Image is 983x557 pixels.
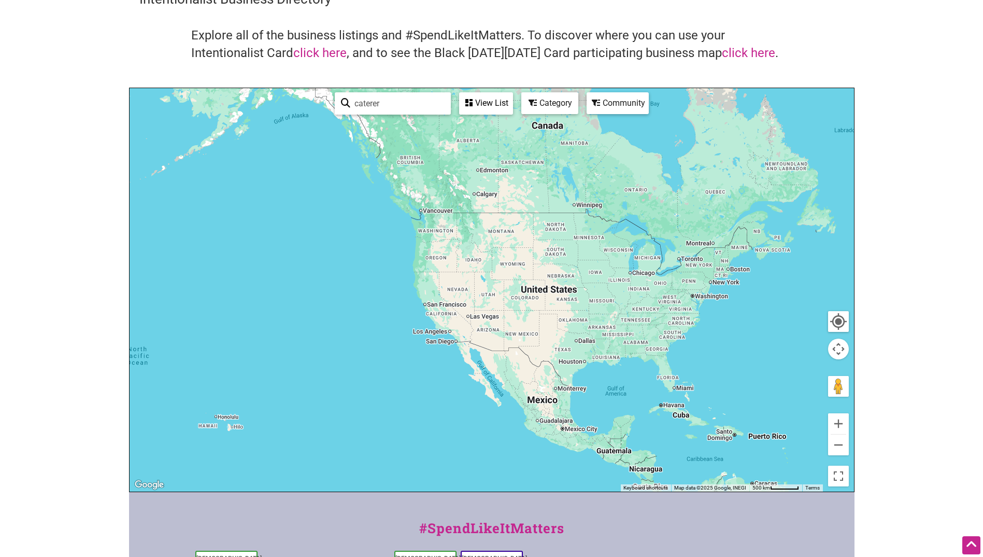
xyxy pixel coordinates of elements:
[722,46,775,60] a: click here
[460,93,512,113] div: View List
[962,536,980,554] div: Scroll Back to Top
[459,92,513,115] div: See a list of the visible businesses
[293,46,347,60] a: click here
[828,339,849,359] button: Map camera controls
[623,484,668,492] button: Keyboard shortcuts
[828,311,849,332] button: Your Location
[588,93,648,113] div: Community
[129,518,854,549] div: #SpendLikeItMatters
[805,485,820,491] a: Terms (opens in new tab)
[522,93,577,113] div: Category
[828,413,849,434] button: Zoom in
[350,93,445,114] input: Type to find and filter...
[132,478,166,492] img: Google
[587,92,649,114] div: Filter by Community
[749,484,802,492] button: Map Scale: 500 km per 52 pixels
[828,435,849,455] button: Zoom out
[521,92,578,114] div: Filter by category
[132,478,166,492] a: Open this area in Google Maps (opens a new window)
[674,485,746,491] span: Map data ©2025 Google, INEGI
[752,485,770,491] span: 500 km
[827,465,850,488] button: Toggle fullscreen view
[191,27,792,62] h4: Explore all of the business listings and #SpendLikeItMatters. To discover where you can use your ...
[828,376,849,397] button: Drag Pegman onto the map to open Street View
[335,92,451,115] div: Type to search and filter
